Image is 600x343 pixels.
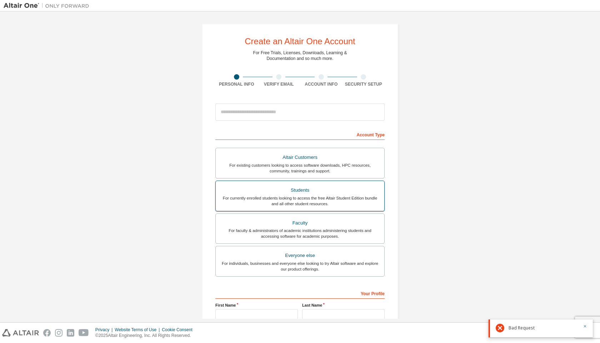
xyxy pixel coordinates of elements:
img: youtube.svg [79,329,89,337]
div: Cookie Consent [162,327,196,333]
span: Bad Request [509,325,535,331]
div: Everyone else [220,251,380,261]
p: © 2025 Altair Engineering, Inc. All Rights Reserved. [95,333,197,339]
label: Last Name [302,302,385,308]
div: Create an Altair One Account [245,37,355,46]
div: Faculty [220,218,380,228]
div: Account Type [215,128,385,140]
div: Privacy [95,327,115,333]
div: Your Profile [215,287,385,299]
img: facebook.svg [43,329,51,337]
div: For currently enrolled students looking to access the free Altair Student Edition bundle and all ... [220,195,380,207]
div: Verify Email [258,81,300,87]
label: First Name [215,302,298,308]
div: Website Terms of Use [115,327,162,333]
div: For individuals, businesses and everyone else looking to try Altair software and explore our prod... [220,261,380,272]
img: instagram.svg [55,329,62,337]
div: Account Info [300,81,342,87]
div: Altair Customers [220,152,380,162]
div: For Free Trials, Licenses, Downloads, Learning & Documentation and so much more. [253,50,347,61]
img: altair_logo.svg [2,329,39,337]
div: Security Setup [342,81,385,87]
div: For faculty & administrators of academic institutions administering students and accessing softwa... [220,228,380,239]
img: linkedin.svg [67,329,74,337]
img: Altair One [4,2,93,9]
div: Students [220,185,380,195]
div: For existing customers looking to access software downloads, HPC resources, community, trainings ... [220,162,380,174]
div: Personal Info [215,81,258,87]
